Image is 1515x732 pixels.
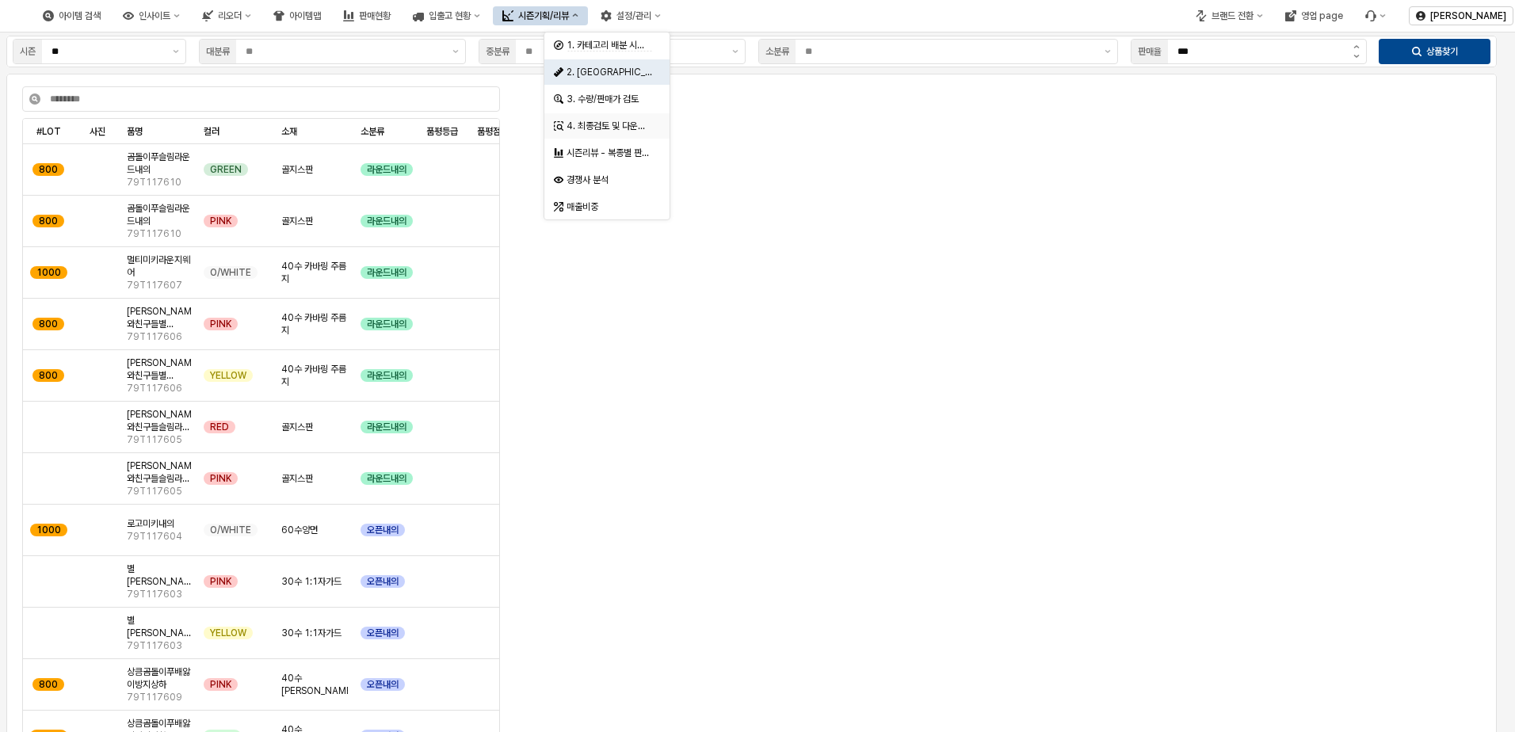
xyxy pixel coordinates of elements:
[367,524,399,536] span: 오픈내의
[206,44,230,59] div: 대분류
[20,44,36,59] div: 시즌
[39,678,58,691] span: 800
[210,369,246,382] span: YELLOW
[567,173,651,186] div: 경쟁사 분석
[33,6,110,25] button: 아이템 검색
[281,672,348,697] span: 40수[PERSON_NAME]
[39,163,58,176] span: 800
[367,369,406,382] span: 라운드내의
[591,6,670,25] button: 설정/관리
[367,421,406,433] span: 라운드내의
[567,200,651,213] div: 매출비중
[1212,10,1254,21] div: 브랜드 전환
[127,665,191,691] span: 상큼곰돌이푸배앓이방지상하
[446,40,465,63] button: 제안 사항 표시
[39,215,58,227] span: 800
[210,524,251,536] span: O/WHITE
[1426,45,1458,58] p: 상품찾기
[36,125,61,138] span: #LOT
[1276,6,1353,25] button: 영업 page
[281,472,313,485] span: 골지스판
[1356,6,1395,25] div: Menu item 6
[218,10,242,21] div: 리오더
[193,6,261,25] button: 리오더
[210,163,242,176] span: GREEN
[281,627,342,639] span: 30수 1:1자가드
[567,120,651,132] div: 4. 최종검토 및 다운로드
[477,125,509,138] span: 품평점수
[127,151,191,176] span: 곰돌이푸슬림라운드내의
[281,163,313,176] span: 골지스판
[127,202,191,227] span: 곰돌이푸슬림라운드내의
[127,691,182,703] span: 79T117609
[429,10,471,21] div: 입출고 현황
[210,472,231,485] span: PINK
[127,305,191,330] span: [PERSON_NAME]와친구들별[PERSON_NAME]
[334,6,400,25] button: 판매현황
[127,485,182,498] span: 79T117605
[39,318,58,330] span: 800
[726,40,745,63] button: 제안 사항 표시
[166,40,185,63] button: 제안 사항 표시
[127,562,191,588] span: 별[PERSON_NAME][PERSON_NAME]내의
[367,575,399,588] span: 오픈내의
[367,627,399,639] span: 오픈내의
[127,517,174,530] span: 로고미키내의
[281,215,313,227] span: 골지스판
[264,6,330,25] button: 아이템맵
[113,6,189,25] button: 인사이트
[361,125,384,138] span: 소분류
[616,10,651,21] div: 설정/관리
[567,66,652,78] div: 2. [GEOGRAPHIC_DATA]
[127,356,191,382] span: [PERSON_NAME]와친구들별[PERSON_NAME]
[127,176,181,189] span: 79T117610
[36,266,61,279] span: 1000
[1138,44,1162,59] div: 판매율
[127,530,182,543] span: 79T117604
[567,40,669,51] span: 1. 카테고리 배분 시뮬레이션
[367,318,406,330] span: 라운드내의
[210,678,231,691] span: PINK
[281,575,342,588] span: 30수 1:1자가드
[127,382,182,395] span: 79T117606
[544,32,670,220] div: Select an option
[210,318,231,330] span: PINK
[367,266,406,279] span: 라운드내의
[426,125,458,138] span: 품평등급
[90,125,105,138] span: 사진
[486,44,509,59] div: 중분류
[403,6,490,25] button: 입출고 현황
[281,524,318,536] span: 60수양면
[567,93,651,105] div: 3. 수량/판매가 검토
[567,147,652,159] div: 시즌리뷰 - 복종별 판매율 비교
[367,678,399,691] span: 오픈내의
[281,125,297,138] span: 소재
[281,311,348,337] span: 40수 카바링 주름지
[1186,6,1273,25] button: 브랜드 전환
[493,6,588,25] button: 시즌기획/리뷰
[367,472,406,485] span: 라운드내의
[139,10,170,21] div: 인사이트
[127,279,182,292] span: 79T117607
[39,369,58,382] span: 800
[1346,52,1366,64] button: 감소
[359,10,391,21] div: 판매현황
[210,215,231,227] span: PINK
[367,163,406,176] span: 라운드내의
[127,408,191,433] span: [PERSON_NAME]와친구들슬림라운드내의
[210,575,231,588] span: PINK
[210,421,229,433] span: RED
[127,588,182,600] span: 79T117603
[281,421,313,433] span: 골지스판
[127,433,182,446] span: 79T117605
[518,10,569,21] div: 시즌기획/리뷰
